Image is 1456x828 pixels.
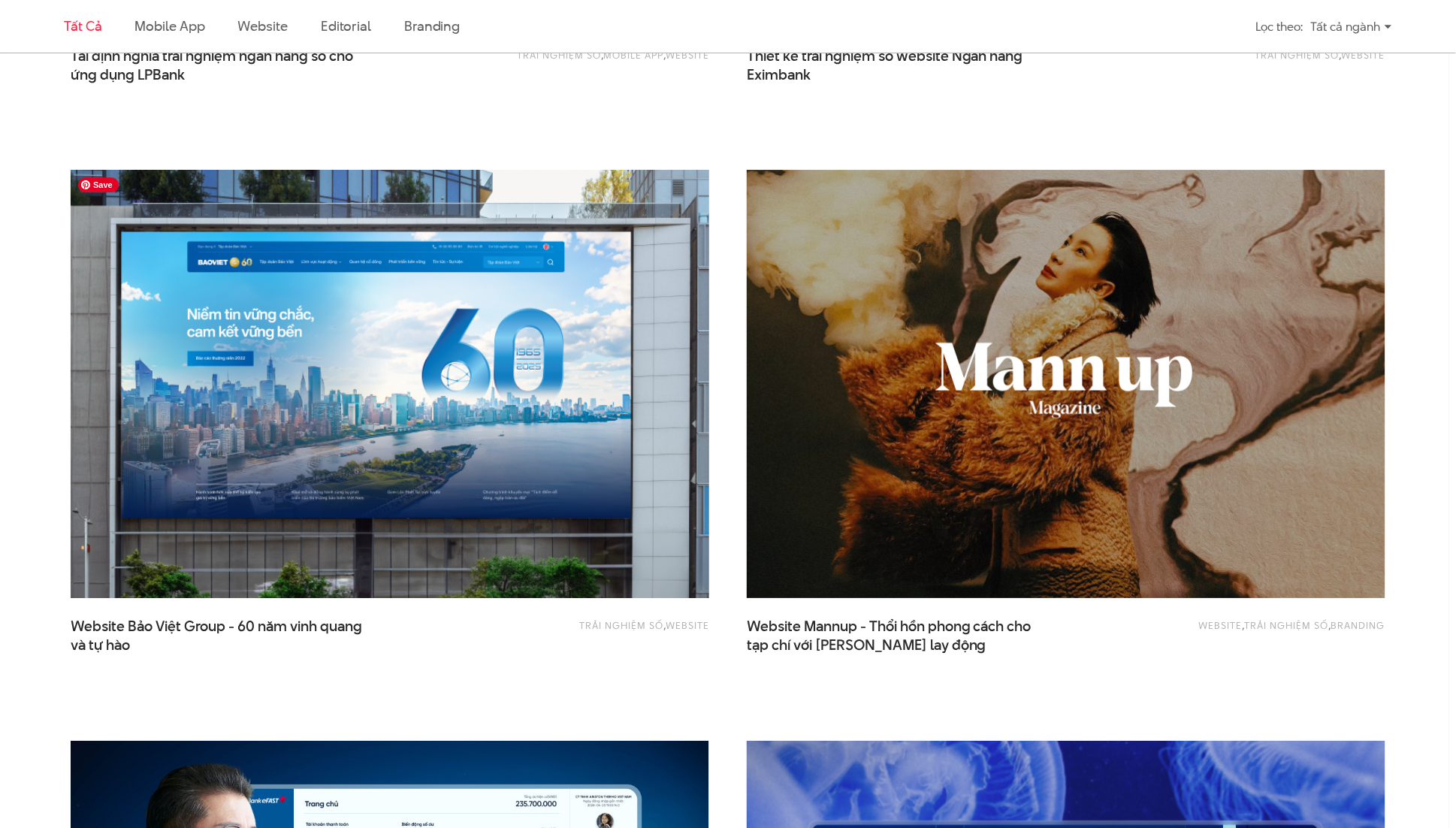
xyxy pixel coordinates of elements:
[747,47,1047,84] span: Thiết kế trải nghiệm số website Ngân hàng
[134,17,204,35] a: Mobile app
[1245,618,1329,632] a: Trải nghiệm số
[747,617,1047,654] span: Website Mannup - Thổi hồn phong cách cho
[603,48,663,62] a: Mobile app
[404,17,460,35] a: Branding
[71,47,371,84] a: Tái định nghĩa trải nghiệm ngân hàng số choứng dụng LPBank
[747,65,811,85] span: Eximbank
[747,636,986,655] span: tạp chí với [PERSON_NAME] lay động
[1311,14,1392,40] div: Tất cả ngành
[238,17,288,35] a: Website
[64,17,101,35] a: Tất cả
[1199,618,1243,632] a: Website
[1256,14,1303,40] div: Lọc theo:
[1342,48,1385,62] a: Website
[321,17,371,35] a: Editorial
[1130,617,1385,647] div: , ,
[71,47,371,84] span: Tái định nghĩa trải nghiệm ngân hàng số cho
[71,65,185,85] span: ứng dụng LPBank
[78,177,119,192] span: Save
[747,47,1047,84] a: Thiết kế trải nghiệm số website Ngân hàngEximbank
[666,48,709,62] a: Website
[71,617,371,654] a: Website Bảo Việt Group - 60 năm vinh quangvà tự hào
[454,47,709,77] div: , ,
[71,617,371,654] span: Website Bảo Việt Group - 60 năm vinh quang
[39,149,742,619] img: BaoViet 60 năm
[71,636,130,655] span: và tự hào
[747,170,1385,598] img: website Mann up
[579,618,663,632] a: Trải nghiệm số
[747,617,1047,654] a: Website Mannup - Thổi hồn phong cách chotạp chí với [PERSON_NAME] lay động
[454,617,709,647] div: ,
[517,48,601,62] a: Trải nghiệm số
[1255,48,1340,62] a: Trải nghiệm số
[666,618,709,632] a: Website
[1130,47,1385,77] div: ,
[1331,618,1385,632] a: Branding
